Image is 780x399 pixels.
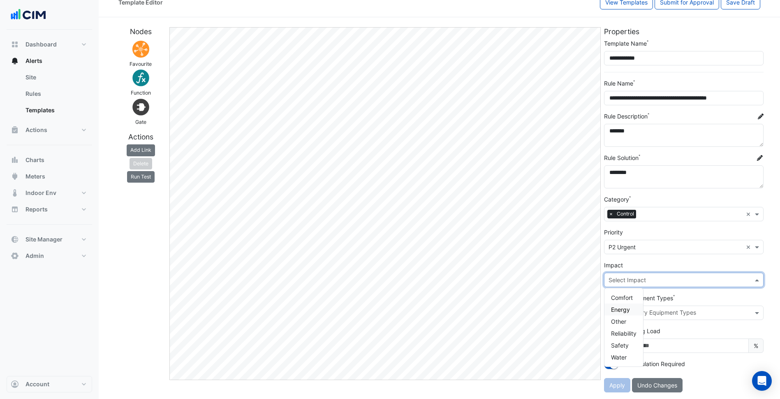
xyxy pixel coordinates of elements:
[611,294,633,301] span: Comfort
[19,69,92,86] a: Site
[746,243,753,251] span: Clear
[604,288,643,367] ng-dropdown-panel: Options list
[604,112,648,121] label: Rule Description
[611,342,629,349] span: Safety
[7,152,92,168] button: Charts
[607,308,696,319] div: Select Primary Equipment Types
[604,79,633,88] label: Rule Name
[115,27,166,36] h5: Nodes
[25,172,45,181] span: Meters
[611,318,626,325] span: Other
[25,189,56,197] span: Indoor Env
[7,185,92,201] button: Indoor Env
[615,210,636,218] span: Control
[7,248,92,264] button: Admin
[604,261,623,269] label: Impact
[11,156,19,164] app-icon: Charts
[25,235,62,244] span: Site Manager
[25,40,57,49] span: Dashboard
[25,380,49,388] span: Account
[604,153,639,162] label: Rule Solution
[7,376,92,392] button: Account
[115,132,166,141] h5: Actions
[604,294,673,302] label: Primary Equipment Types
[25,57,42,65] span: Alerts
[25,126,47,134] span: Actions
[604,195,629,204] label: Category
[130,61,152,67] small: Favourite
[746,210,753,218] span: Clear
[11,40,19,49] app-icon: Dashboard
[604,39,647,48] label: Template Name
[748,339,764,353] span: %
[131,68,151,88] img: Function
[131,97,151,117] img: Gate
[25,156,44,164] span: Charts
[11,205,19,213] app-icon: Reports
[7,122,92,138] button: Actions
[11,172,19,181] app-icon: Meters
[604,27,764,36] h5: Properties
[19,102,92,118] a: Templates
[611,354,627,361] span: Water
[131,90,151,96] small: Function
[11,57,19,65] app-icon: Alerts
[7,168,92,185] button: Meters
[11,252,19,260] app-icon: Admin
[127,171,155,183] button: Run Test
[127,144,155,156] button: Add Link
[632,378,683,392] button: Undo Changes
[11,189,19,197] app-icon: Indoor Env
[607,210,615,218] span: ×
[7,69,92,122] div: Alerts
[611,330,636,337] span: Reliability
[7,36,92,53] button: Dashboard
[7,53,92,69] button: Alerts
[19,86,92,102] a: Rules
[135,119,146,125] small: Gate
[620,360,685,368] label: No Calculation Required
[131,39,151,59] img: Favourite
[611,306,630,313] span: Energy
[604,228,623,237] label: Priority
[752,371,772,391] div: Open Intercom Messenger
[10,7,47,23] img: Company Logo
[11,235,19,244] app-icon: Site Manager
[25,205,48,213] span: Reports
[7,231,92,248] button: Site Manager
[11,126,19,134] app-icon: Actions
[7,201,92,218] button: Reports
[25,252,44,260] span: Admin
